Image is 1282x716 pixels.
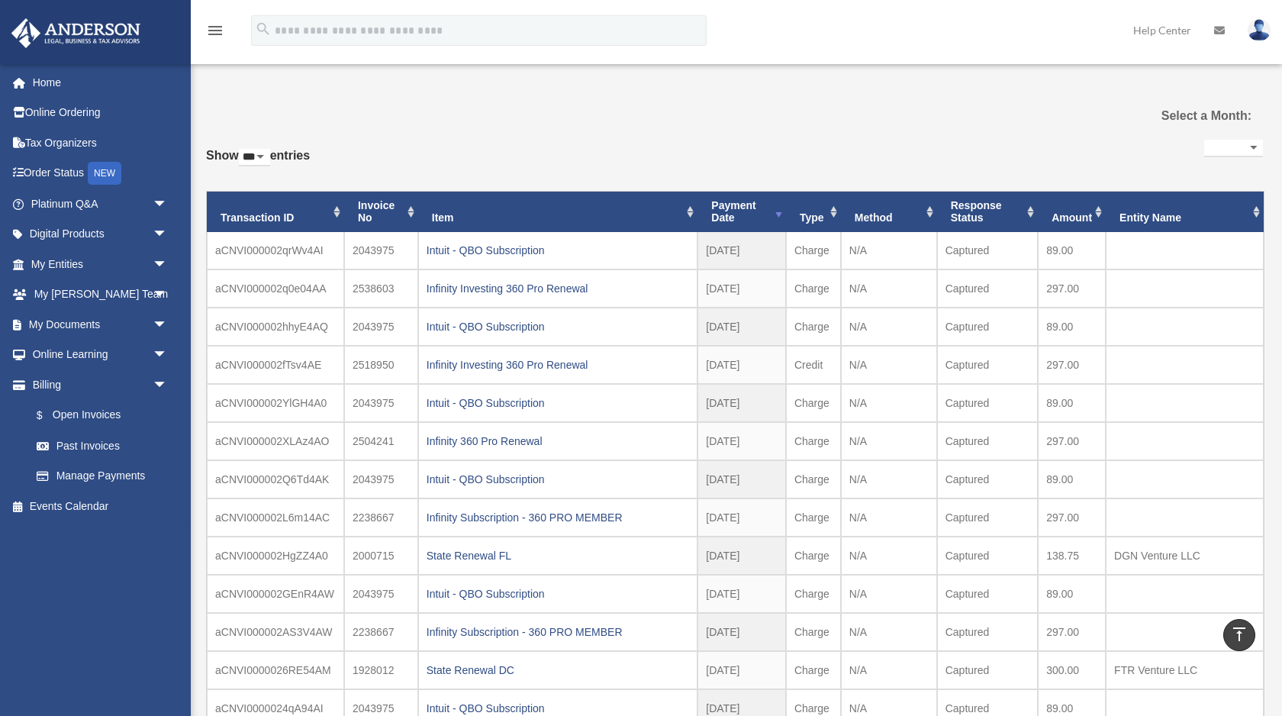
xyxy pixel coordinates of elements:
[344,651,418,689] td: 1928012
[786,613,841,651] td: Charge
[207,346,344,384] td: aCNVI000002fTsv4AE
[786,498,841,537] td: Charge
[841,269,937,308] td: N/A
[841,384,937,422] td: N/A
[786,269,841,308] td: Charge
[153,219,183,250] span: arrow_drop_down
[207,232,344,269] td: aCNVI000002qrWv4AI
[697,269,786,308] td: [DATE]
[1038,308,1106,346] td: 89.00
[427,545,690,566] div: State Renewal FL
[937,460,1038,498] td: Captured
[1248,19,1271,41] img: User Pic
[841,613,937,651] td: N/A
[21,461,191,492] a: Manage Payments
[207,537,344,575] td: aCNVI000002HgZZ4A0
[344,308,418,346] td: 2043975
[786,232,841,269] td: Charge
[207,308,344,346] td: aCNVI000002hhyE4AQ
[697,460,786,498] td: [DATE]
[937,613,1038,651] td: Captured
[207,269,344,308] td: aCNVI000002q0e04AA
[1098,105,1251,127] label: Select a Month:
[153,369,183,401] span: arrow_drop_down
[1038,537,1106,575] td: 138.75
[937,384,1038,422] td: Captured
[344,422,418,460] td: 2504241
[1230,625,1248,643] i: vertical_align_top
[427,392,690,414] div: Intuit - QBO Subscription
[697,308,786,346] td: [DATE]
[427,431,690,452] div: Infinity 360 Pro Renewal
[344,460,418,498] td: 2043975
[841,537,937,575] td: N/A
[697,575,786,613] td: [DATE]
[697,192,786,233] th: Payment Date: activate to sort column ascending
[841,575,937,613] td: N/A
[344,537,418,575] td: 2000715
[841,232,937,269] td: N/A
[841,498,937,537] td: N/A
[11,279,191,310] a: My [PERSON_NAME] Teamarrow_drop_down
[11,219,191,250] a: Digital Productsarrow_drop_down
[937,269,1038,308] td: Captured
[697,651,786,689] td: [DATE]
[206,145,310,182] label: Show entries
[344,192,418,233] th: Invoice No: activate to sort column ascending
[937,537,1038,575] td: Captured
[697,498,786,537] td: [DATE]
[88,162,121,185] div: NEW
[206,27,224,40] a: menu
[1038,460,1106,498] td: 89.00
[786,384,841,422] td: Charge
[153,309,183,340] span: arrow_drop_down
[1038,651,1106,689] td: 300.00
[697,232,786,269] td: [DATE]
[1106,192,1264,233] th: Entity Name: activate to sort column ascending
[427,469,690,490] div: Intuit - QBO Subscription
[786,346,841,384] td: Credit
[427,583,690,605] div: Intuit - QBO Subscription
[786,537,841,575] td: Charge
[937,498,1038,537] td: Captured
[344,384,418,422] td: 2043975
[153,189,183,220] span: arrow_drop_down
[1038,232,1106,269] td: 89.00
[418,192,698,233] th: Item: activate to sort column ascending
[697,422,786,460] td: [DATE]
[1223,619,1255,651] a: vertical_align_top
[255,21,272,37] i: search
[344,232,418,269] td: 2043975
[11,369,191,400] a: Billingarrow_drop_down
[207,651,344,689] td: aCNVI0000026RE54AM
[1038,192,1106,233] th: Amount: activate to sort column ascending
[11,249,191,279] a: My Entitiesarrow_drop_down
[427,354,690,376] div: Infinity Investing 360 Pro Renewal
[937,232,1038,269] td: Captured
[937,308,1038,346] td: Captured
[344,575,418,613] td: 2043975
[207,575,344,613] td: aCNVI000002GEnR4AW
[207,460,344,498] td: aCNVI000002Q6Td4AK
[1038,575,1106,613] td: 89.00
[11,491,191,521] a: Events Calendar
[7,18,145,48] img: Anderson Advisors Platinum Portal
[153,279,183,311] span: arrow_drop_down
[427,621,690,643] div: Infinity Subscription - 360 PRO MEMBER
[427,507,690,528] div: Infinity Subscription - 360 PRO MEMBER
[937,422,1038,460] td: Captured
[1038,384,1106,422] td: 89.00
[786,460,841,498] td: Charge
[11,67,191,98] a: Home
[153,340,183,371] span: arrow_drop_down
[153,249,183,280] span: arrow_drop_down
[786,192,841,233] th: Type: activate to sort column ascending
[841,422,937,460] td: N/A
[207,384,344,422] td: aCNVI000002YlGH4A0
[45,406,53,425] span: $
[207,192,344,233] th: Transaction ID: activate to sort column ascending
[937,651,1038,689] td: Captured
[841,192,937,233] th: Method: activate to sort column ascending
[207,613,344,651] td: aCNVI000002AS3V4AW
[21,400,191,431] a: $Open Invoices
